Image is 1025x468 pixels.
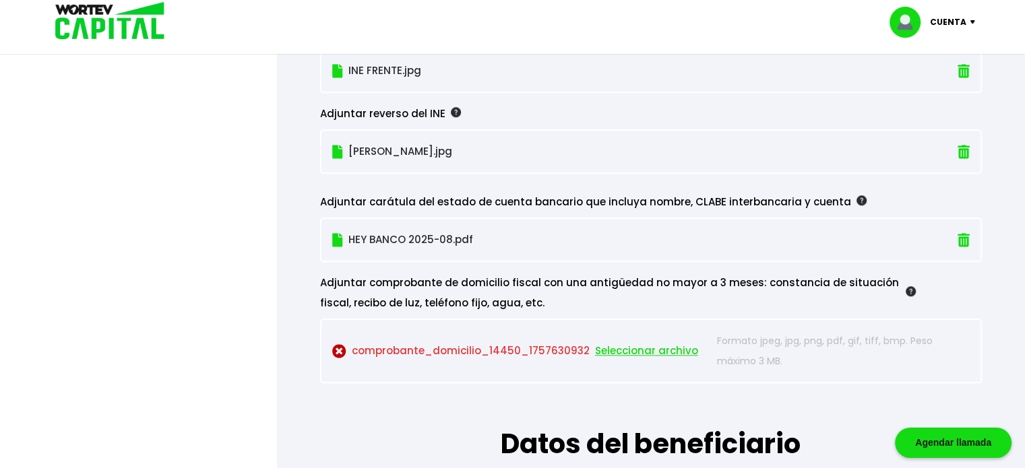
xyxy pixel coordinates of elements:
img: gfR76cHglkPwleuBLjWdxeZVvX9Wp6JBDmjRYY8JYDQn16A2ICN00zLTgIroGa6qie5tIuWH7V3AapTKqzv+oMZsGfMUqL5JM... [906,286,916,296]
img: file.874bbc9e.svg [332,145,343,159]
h1: Datos del beneficiario [320,383,982,464]
div: Adjuntar comprobante de domicilio fiscal con una antigüedad no mayor a 3 meses: constancia de sit... [320,273,916,313]
div: Adjuntar reverso del INE [320,104,916,124]
p: INE FRENTE.jpg [332,61,869,81]
div: Agendar llamada [895,428,1012,458]
img: file.874bbc9e.svg [332,64,343,78]
p: comprobante_domicilio_14450_1757630932 [332,331,711,371]
img: trash.f49e7519.svg [958,233,970,247]
p: Formato jpeg, jpg, png, pdf, gif, tiff, bmp. Peso máximo 3 MB. [717,331,970,371]
span: Seleccionar archivo [595,341,698,361]
img: file.874bbc9e.svg [332,233,343,247]
p: HEY BANCO 2025-08.pdf [332,230,869,250]
p: [PERSON_NAME].jpg [332,141,869,162]
img: trash.f49e7519.svg [958,145,970,159]
img: trash.f49e7519.svg [958,64,970,78]
img: gfR76cHglkPwleuBLjWdxeZVvX9Wp6JBDmjRYY8JYDQn16A2ICN00zLTgIroGa6qie5tIuWH7V3AapTKqzv+oMZsGfMUqL5JM... [857,195,867,205]
div: Adjuntar carátula del estado de cuenta bancario que incluya nombre, CLABE interbancaria y cuenta [320,192,916,212]
img: cross-circle.ce22fdcf.svg [332,344,346,358]
img: gfR76cHglkPwleuBLjWdxeZVvX9Wp6JBDmjRYY8JYDQn16A2ICN00zLTgIroGa6qie5tIuWH7V3AapTKqzv+oMZsGfMUqL5JM... [451,107,461,117]
img: icon-down [966,20,985,24]
p: Cuenta [930,12,966,32]
img: profile-image [890,7,930,38]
